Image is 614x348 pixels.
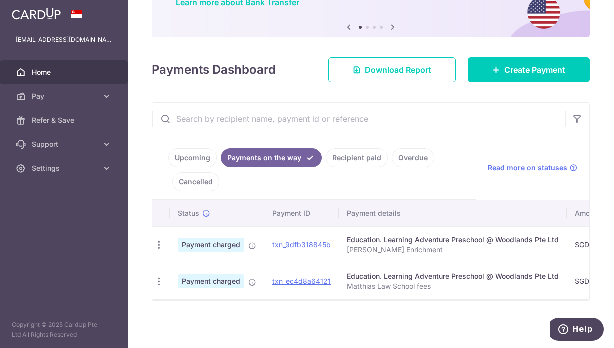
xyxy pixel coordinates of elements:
a: Download Report [328,57,456,82]
a: Cancelled [172,172,219,191]
span: Pay [32,91,98,101]
a: Read more on statuses [488,163,577,173]
a: Create Payment [468,57,590,82]
h4: Payments Dashboard [152,61,276,79]
a: txn_9dfb318845b [272,240,331,249]
span: Download Report [365,64,431,76]
span: Amount [575,208,600,218]
span: Payment charged [178,274,244,288]
a: Overdue [392,148,434,167]
span: Support [32,139,98,149]
div: Education. Learning Adventure Preschool @ Woodlands Pte Ltd [347,235,559,245]
span: Read more on statuses [488,163,567,173]
img: CardUp [12,8,61,20]
span: Settings [32,163,98,173]
iframe: Opens a widget where you can find more information [550,318,604,343]
p: [EMAIL_ADDRESS][DOMAIN_NAME] [16,35,112,45]
a: Upcoming [168,148,217,167]
span: Payment charged [178,238,244,252]
a: Payments on the way [221,148,322,167]
th: Payment details [339,200,567,226]
span: Create Payment [504,64,565,76]
a: txn_ec4d8a64121 [272,277,331,285]
a: Recipient paid [326,148,388,167]
span: Refer & Save [32,115,98,125]
p: Matthias Law School fees [347,281,559,291]
th: Payment ID [264,200,339,226]
div: Education. Learning Adventure Preschool @ Woodlands Pte Ltd [347,271,559,281]
span: Status [178,208,199,218]
span: Home [32,67,98,77]
input: Search by recipient name, payment id or reference [152,103,565,135]
p: [PERSON_NAME] Enrichment [347,245,559,255]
